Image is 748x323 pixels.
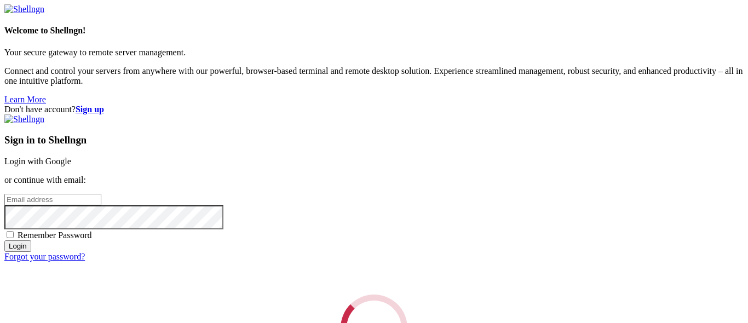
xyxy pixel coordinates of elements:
[18,230,92,240] span: Remember Password
[4,252,85,261] a: Forgot your password?
[7,231,14,238] input: Remember Password
[4,194,101,205] input: Email address
[4,134,744,146] h3: Sign in to Shellngn
[4,66,744,86] p: Connect and control your servers from anywhere with our powerful, browser-based terminal and remo...
[4,114,44,124] img: Shellngn
[4,95,46,104] a: Learn More
[4,26,744,36] h4: Welcome to Shellngn!
[4,105,744,114] div: Don't have account?
[4,48,744,57] p: Your secure gateway to remote server management.
[4,175,744,185] p: or continue with email:
[76,105,104,114] a: Sign up
[4,157,71,166] a: Login with Google
[4,4,44,14] img: Shellngn
[4,240,31,252] input: Login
